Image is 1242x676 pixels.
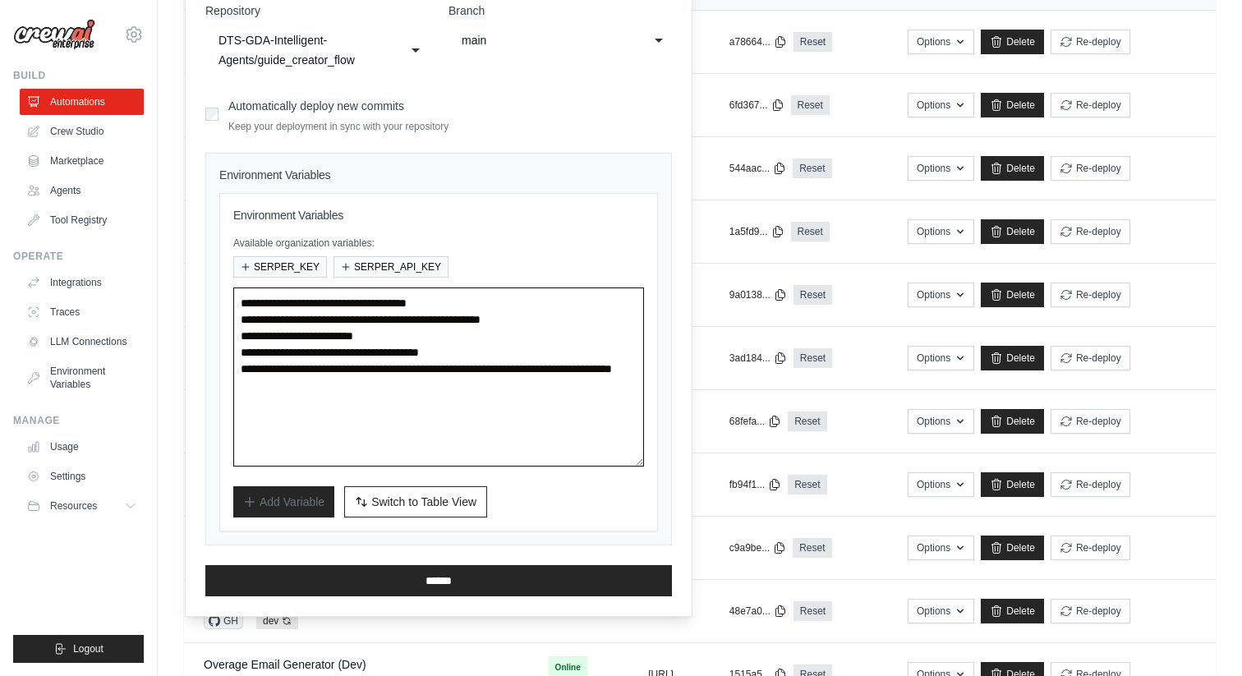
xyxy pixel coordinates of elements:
a: Delete [981,156,1044,181]
a: Delete [981,409,1044,434]
a: Reset [788,412,826,431]
button: 9a0138... [729,288,787,301]
button: 544aac... [729,162,786,175]
a: Automations [20,89,144,115]
div: DTS-GDA-Intelligent-Agents/guide_creator_flow [218,30,383,70]
button: Re-deploy [1051,472,1130,497]
button: Re-deploy [1051,346,1130,370]
p: Available organization variables: [233,237,644,250]
button: Re-deploy [1051,93,1130,117]
label: Automatically deploy new commits [228,99,404,113]
div: Operate [13,250,144,263]
a: Integrations [20,269,144,296]
div: Build [13,69,144,82]
button: fb94f1... [729,478,781,491]
span: Resources [50,499,97,513]
button: Re-deploy [1051,156,1130,181]
a: Reset [793,32,832,52]
a: Delete [981,30,1044,54]
a: Marketplace [20,148,144,174]
a: Traces [20,299,144,325]
a: Delete [981,219,1044,244]
button: Options [908,346,974,370]
a: Delete [981,472,1044,497]
a: Reset [793,159,831,178]
button: Options [908,93,974,117]
span: GH [204,613,243,629]
a: Reset [793,601,832,621]
button: Options [908,599,974,623]
a: Reset [793,348,832,368]
button: Re-deploy [1051,219,1130,244]
button: Re-deploy [1051,409,1130,434]
a: Delete [981,93,1044,117]
button: c9a9be... [729,541,786,554]
div: Manage [13,414,144,427]
label: Branch [448,2,672,19]
a: Overage Email Generator (Dev) [204,658,366,671]
a: Reset [788,475,826,494]
button: 3ad184... [729,352,787,365]
button: Add Variable [233,486,334,517]
a: Agents [20,177,144,204]
button: Options [908,536,974,560]
div: main [462,30,626,50]
a: Delete [981,599,1044,623]
button: Options [908,219,974,244]
a: Reset [791,222,830,241]
a: Delete [981,346,1044,370]
button: SERPER_API_KEY [333,256,448,278]
a: Environment Variables [20,358,144,398]
button: Re-deploy [1051,30,1130,54]
button: 48e7a0... [729,605,787,618]
iframe: Chat Widget [1160,597,1242,676]
button: Re-deploy [1051,283,1130,307]
button: SERPER_KEY [233,256,327,278]
a: Tool Registry [20,207,144,233]
button: Options [908,30,974,54]
button: a78664... [729,35,787,48]
a: Reset [793,285,832,305]
h4: Environment Variables [219,167,658,183]
a: Settings [20,463,144,490]
a: Reset [793,538,831,558]
img: Logo [13,19,95,50]
a: Crew Studio [20,118,144,145]
button: Re-deploy [1051,599,1130,623]
span: Switch to Table View [371,494,476,510]
button: 68fefa... [729,415,781,428]
button: Logout [13,635,144,663]
a: Delete [981,536,1044,560]
label: Repository [205,2,429,19]
button: Options [908,409,974,434]
button: Re-deploy [1051,536,1130,560]
button: Switch to Table View [344,486,487,517]
p: Keep your deployment in sync with your repository [228,120,448,133]
a: LLM Connections [20,329,144,355]
button: 1a5fd9... [729,225,784,238]
button: Resources [20,493,144,519]
span: Logout [73,642,103,655]
button: Options [908,156,974,181]
a: Delete [981,283,1044,307]
button: Options [908,283,974,307]
a: Reset [791,95,830,115]
span: dev [256,613,298,629]
h3: Environment Variables [233,207,644,223]
a: Usage [20,434,144,460]
button: 6fd367... [729,99,784,112]
button: Options [908,472,974,497]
